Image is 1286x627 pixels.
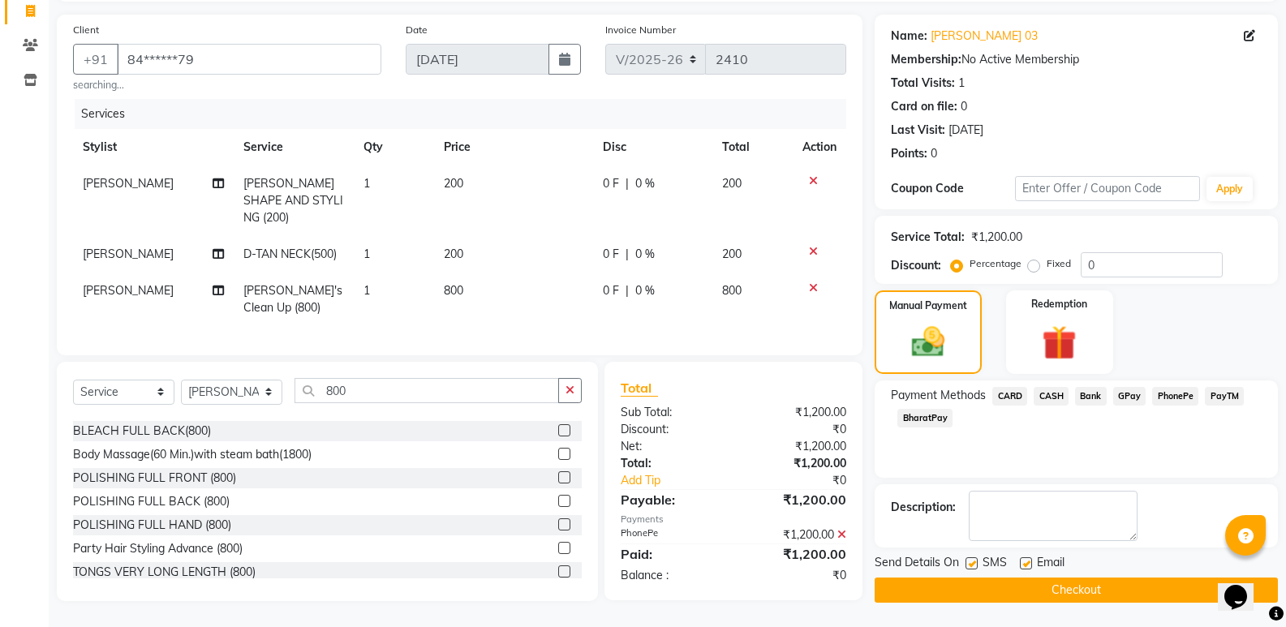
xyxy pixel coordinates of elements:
div: ₹1,200.00 [733,455,858,472]
label: Redemption [1031,297,1087,311]
span: 0 % [635,175,655,192]
label: Percentage [970,256,1021,271]
label: Date [406,23,428,37]
div: Body Massage(60 Min.)with steam bath(1800) [73,446,312,463]
button: +91 [73,44,118,75]
div: Services [75,99,858,129]
span: 0 % [635,282,655,299]
span: [PERSON_NAME] SHAPE AND STYLING (200) [243,176,343,225]
div: Service Total: [891,229,965,246]
span: CASH [1034,387,1069,406]
img: _cash.svg [901,323,955,361]
div: Name: [891,28,927,45]
span: BharatPay [897,409,953,427]
div: Membership: [891,51,961,68]
span: SMS [983,554,1007,574]
th: Service [234,129,354,165]
div: POLISHING FULL BACK (800) [73,493,230,510]
span: 1 [363,176,370,191]
div: ₹1,200.00 [733,490,858,509]
span: Payment Methods [891,387,986,404]
span: GPay [1113,387,1146,406]
span: Email [1037,554,1064,574]
span: D-TAN NECK(500) [243,247,337,261]
div: ₹1,200.00 [733,404,858,421]
div: ₹0 [733,421,858,438]
div: ₹0 [755,472,858,489]
span: [PERSON_NAME] [83,283,174,298]
span: [PERSON_NAME] [83,176,174,191]
th: Qty [354,129,434,165]
div: Description: [891,499,956,516]
span: 200 [444,176,463,191]
div: Card on file: [891,98,957,115]
div: Total Visits: [891,75,955,92]
span: Send Details On [875,554,959,574]
div: Party Hair Styling Advance (800) [73,540,243,557]
input: Search by Name/Mobile/Email/Code [117,44,381,75]
span: 0 F [603,282,619,299]
div: Points: [891,145,927,162]
th: Price [434,129,593,165]
div: Coupon Code [891,180,1014,197]
span: 200 [444,247,463,261]
label: Fixed [1047,256,1071,271]
span: Bank [1075,387,1107,406]
div: Discount: [891,257,941,274]
span: | [626,175,629,192]
div: 0 [961,98,967,115]
div: Payments [621,513,846,526]
span: CARD [992,387,1027,406]
th: Stylist [73,129,234,165]
label: Client [73,23,99,37]
span: 1 [363,247,370,261]
input: Enter Offer / Coupon Code [1015,176,1200,201]
div: 0 [931,145,937,162]
div: POLISHING FULL FRONT (800) [73,470,236,487]
span: | [626,282,629,299]
th: Action [793,129,846,165]
div: POLISHING FULL HAND (800) [73,517,231,534]
div: ₹1,200.00 [733,438,858,455]
div: Payable: [609,490,733,509]
span: 0 % [635,246,655,263]
small: searching... [73,78,381,92]
label: Invoice Number [605,23,676,37]
div: [DATE] [948,122,983,139]
div: PhonePe [609,526,733,543]
div: Last Visit: [891,122,945,139]
div: 1 [958,75,965,92]
span: PhonePe [1152,387,1198,406]
span: Total [621,380,658,397]
span: 1 [363,283,370,298]
div: BLEACH FULL BACK(800) [73,423,211,440]
div: ₹1,200.00 [733,544,858,564]
button: Checkout [875,578,1278,603]
div: No Active Membership [891,51,1262,68]
div: Sub Total: [609,404,733,421]
label: Manual Payment [889,298,967,313]
a: [PERSON_NAME] 03 [931,28,1038,45]
span: [PERSON_NAME] [83,247,174,261]
span: 800 [722,283,742,298]
iframe: chat widget [1218,562,1270,611]
a: Add Tip [609,472,755,489]
div: Discount: [609,421,733,438]
div: Balance : [609,567,733,584]
span: 0 F [603,246,619,263]
img: _gift.svg [1031,321,1087,364]
div: ₹1,200.00 [733,526,858,543]
div: Paid: [609,544,733,564]
div: ₹1,200.00 [971,229,1022,246]
div: Total: [609,455,733,472]
span: 200 [722,247,742,261]
span: 800 [444,283,463,298]
button: Apply [1206,177,1253,201]
th: Disc [593,129,713,165]
div: ₹0 [733,567,858,584]
span: 200 [722,176,742,191]
span: [PERSON_NAME]'s Clean Up (800) [243,283,342,315]
span: PayTM [1205,387,1244,406]
span: 0 F [603,175,619,192]
div: Net: [609,438,733,455]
